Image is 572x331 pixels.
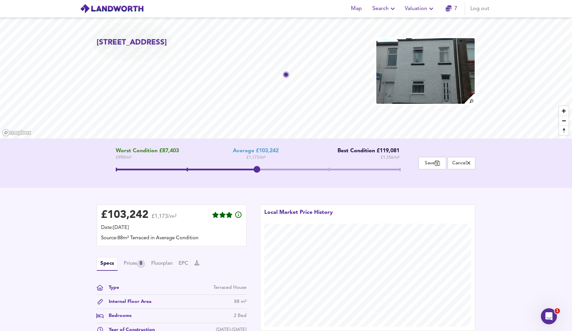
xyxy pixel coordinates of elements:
div: Bedrooms [103,312,131,319]
button: Specs [97,257,118,271]
div: Source: 88m² Terraced in Average Condition [101,235,242,242]
div: Average £103,242 [233,148,279,154]
button: EPC [179,260,188,267]
div: Local Market Price History [264,209,333,224]
button: Log out [468,2,492,15]
span: 1 [555,308,560,314]
button: Zoom in [559,106,569,116]
a: Mapbox homepage [2,129,31,137]
div: £ 103,242 [101,210,149,220]
div: 88 m² [234,298,247,305]
button: Cancel [448,157,475,169]
div: Prices [124,260,145,268]
div: Terraced House [213,284,247,291]
span: Cancel [451,160,472,166]
div: Internal Floor Area [103,298,152,305]
img: property [376,37,475,104]
span: £ 1,356 / m² [381,154,399,161]
span: £1,173/m² [152,214,177,224]
div: Date: [DATE] [101,224,242,232]
div: 2 Bed [234,312,247,319]
span: Log out [470,4,489,13]
iframe: Intercom live chat [541,308,557,324]
button: Zoom out [559,116,569,126]
span: £ 1,173 / m² [247,154,265,161]
img: search [464,93,475,105]
button: Valuation [402,2,438,15]
button: 7 [441,2,462,15]
button: Search [370,2,399,15]
div: 8 [137,260,145,268]
h2: [STREET_ADDRESS] [97,37,167,48]
span: Save [422,160,443,166]
button: Save [418,157,446,169]
button: Prices8 [124,260,145,268]
button: Floorplan [151,260,173,267]
img: logo [80,4,144,14]
span: £ 990 / m² [116,154,179,161]
span: Search [372,4,397,13]
span: Worst Condition £87,403 [116,148,179,154]
a: 7 [446,4,457,13]
span: Reset bearing to north [559,126,569,135]
button: Map [346,2,367,15]
span: Valuation [405,4,435,13]
span: Map [348,4,364,13]
div: Type [103,284,119,291]
button: Reset bearing to north [559,126,569,135]
div: Best Condition £119,081 [332,148,399,154]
